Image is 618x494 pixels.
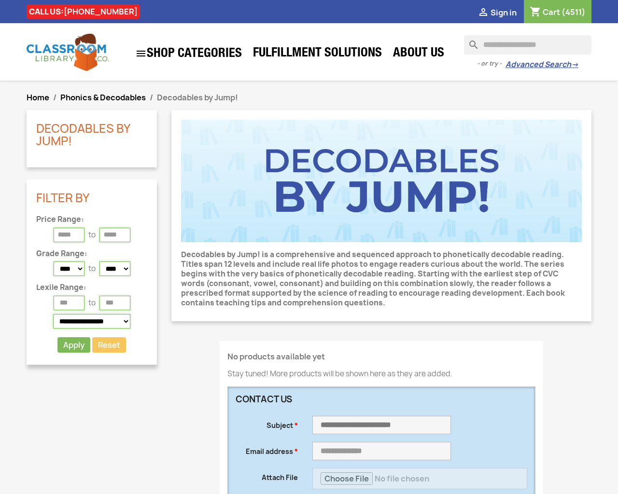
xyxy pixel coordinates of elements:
[530,7,541,18] i: shopping_cart
[88,298,96,308] p: to
[248,44,387,64] a: Fulfillment Solutions
[27,34,109,71] img: Classroom Library Company
[236,395,451,404] h3: Contact us
[36,284,147,292] p: Lexile Range:
[543,7,560,17] span: Cart
[60,92,146,103] a: Phonics & Decodables
[36,192,147,204] p: Filter By
[464,35,476,47] i: search
[464,35,591,55] input: Search
[228,442,305,456] label: Email address
[562,7,586,17] span: (4511)
[88,230,96,240] p: to
[227,353,535,361] h4: No products available yet
[135,48,147,59] i: 
[227,369,535,379] p: Stay tuned! More products will be shown here as they are added.
[64,6,138,17] a: [PHONE_NUMBER]
[92,337,126,353] a: Reset
[388,44,449,64] a: About Us
[181,120,582,242] img: CLC_DecodablesByJump.jpg
[181,250,582,308] p: Decodables by Jump! is a comprehensive and sequenced approach to phonetically decodable reading. ...
[478,7,489,19] i: 
[530,7,586,17] a: Shopping cart link containing 4511 product(s)
[157,92,238,103] span: Decodables by Jump!
[27,92,49,103] a: Home
[228,468,305,482] label: Attach File
[36,120,130,149] a: Decodables by Jump!
[36,216,147,224] p: Price Range:
[491,7,517,18] span: Sign in
[36,250,147,258] p: Grade Range:
[478,7,517,18] a:  Sign in
[571,60,578,69] span: →
[506,60,578,69] a: Advanced Search→
[228,416,305,430] label: Subject
[57,337,90,353] button: Apply
[27,4,140,19] div: CALL US:
[477,59,506,69] span: - or try -
[130,43,247,64] a: SHOP CATEGORIES
[88,264,96,274] p: to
